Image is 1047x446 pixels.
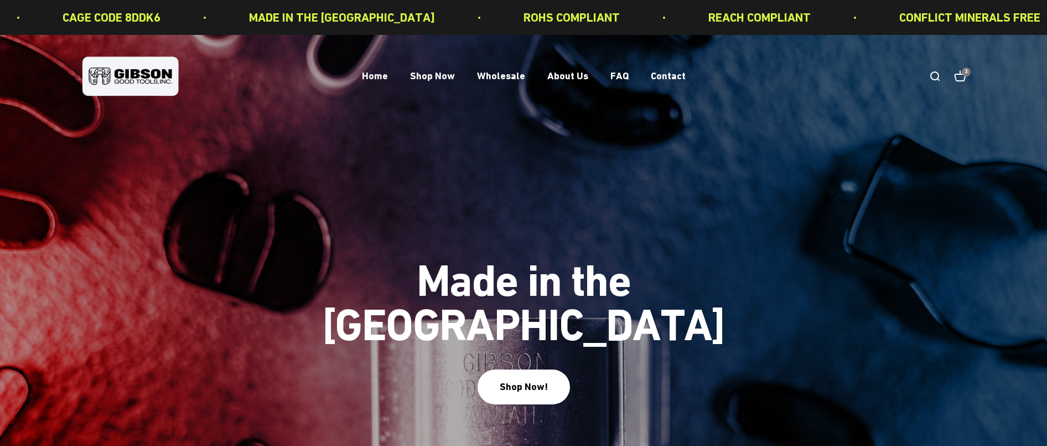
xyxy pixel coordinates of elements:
button: Shop Now! [478,370,570,404]
a: Contact [651,70,686,82]
cart-count: 3 [962,68,971,76]
a: About Us [547,70,588,82]
a: Home [362,70,388,82]
p: CONFLICT MINERALS FREE [898,8,1039,27]
p: CAGE CODE 8DDK6 [61,8,159,27]
a: FAQ [610,70,629,82]
p: MADE IN THE [GEOGRAPHIC_DATA] [247,8,433,27]
a: Shop Now [410,70,455,82]
p: ROHS COMPLIANT [522,8,618,27]
split-lines: Made in the [GEOGRAPHIC_DATA] [308,299,739,351]
p: REACH COMPLIANT [707,8,809,27]
a: Wholesale [477,70,525,82]
div: Shop Now! [500,379,548,395]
